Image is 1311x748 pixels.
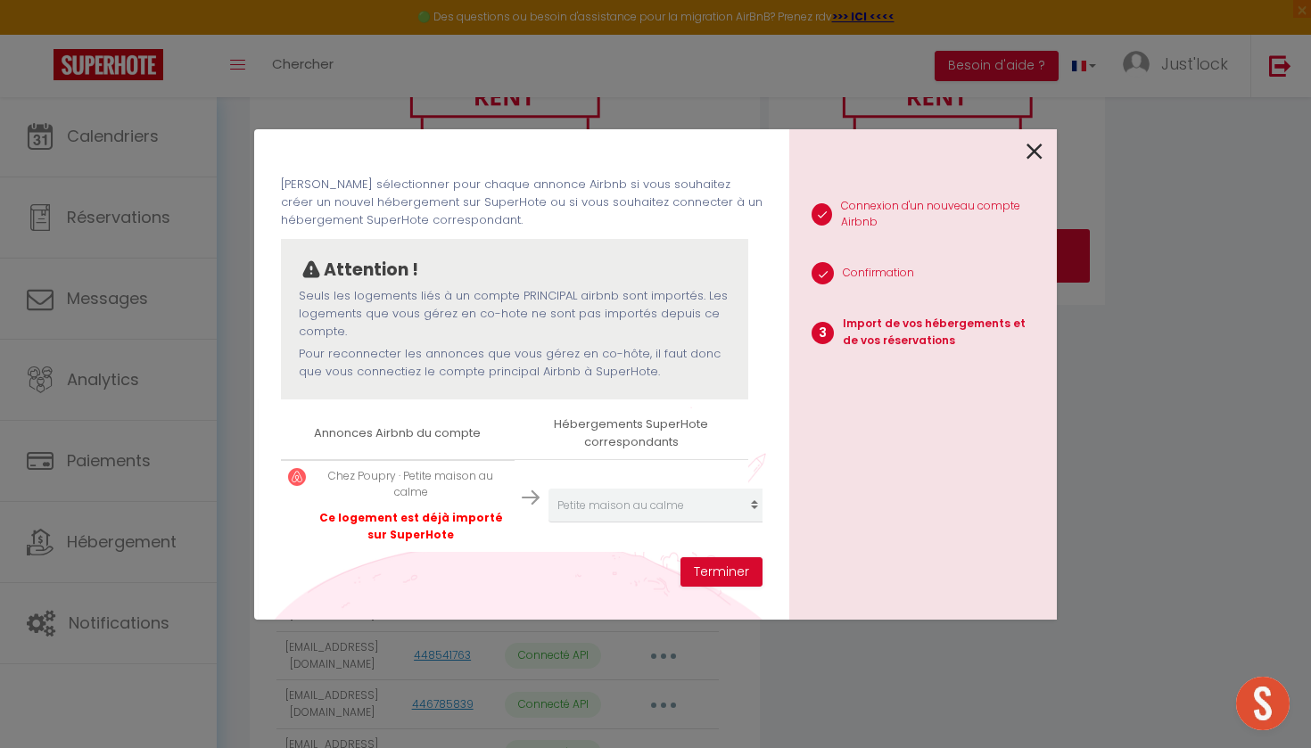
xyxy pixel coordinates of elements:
p: Seuls les logements liés à un compte PRINCIPAL airbnb sont importés. Les logements que vous gérez... [299,287,730,341]
th: Hébergements SuperHote correspondants [515,408,748,459]
p: Import de vos hébergements et de vos réservations [843,316,1043,349]
p: [PERSON_NAME] sélectionner pour chaque annonce Airbnb si vous souhaitez créer un nouvel hébergeme... [281,176,763,230]
span: 3 [812,322,834,344]
p: Pour reconnecter les annonces que vous gérez en co-hôte, il faut donc que vous connectiez le comp... [299,345,730,382]
p: Chez Poupry · Petite maison au calme [315,468,507,502]
button: Terminer [680,557,763,588]
div: Ouvrir le chat [1236,677,1290,730]
p: Confirmation [843,265,914,282]
p: Ce logement est déjà importé sur SuperHote [315,510,507,544]
p: Connexion d'un nouveau compte Airbnb [841,198,1043,232]
th: Annonces Airbnb du compte [281,408,515,459]
p: Attention ! [324,257,418,284]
